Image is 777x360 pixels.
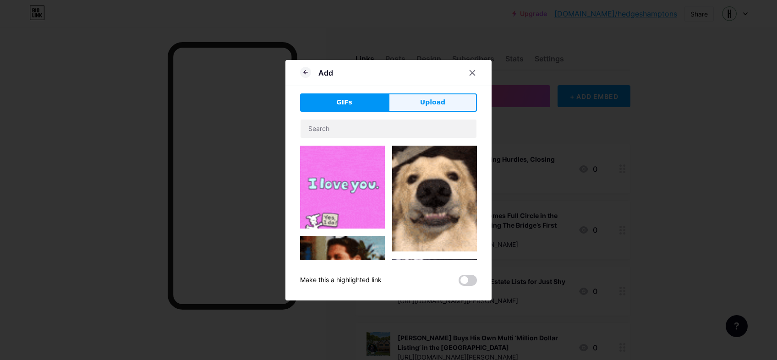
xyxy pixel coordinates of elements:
[336,98,352,107] span: GIFs
[300,146,385,229] img: Gihpy
[300,236,385,344] img: Gihpy
[388,93,477,112] button: Upload
[392,146,477,251] img: Gihpy
[300,275,382,286] div: Make this a highlighted link
[392,259,477,323] img: Gihpy
[420,98,445,107] span: Upload
[318,67,333,78] div: Add
[301,120,476,138] input: Search
[300,93,388,112] button: GIFs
